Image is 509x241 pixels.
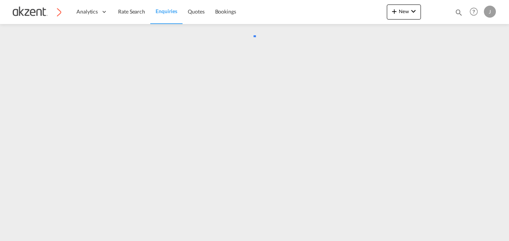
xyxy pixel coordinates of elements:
span: Rate Search [118,8,145,15]
md-icon: icon-magnify [455,8,463,17]
span: Bookings [215,8,236,15]
span: Help [467,5,480,18]
md-icon: icon-plus 400-fg [390,7,399,16]
span: New [390,8,418,14]
div: icon-magnify [455,8,463,20]
div: J [484,6,496,18]
span: Enquiries [156,8,177,14]
button: icon-plus 400-fgNewicon-chevron-down [387,5,421,20]
md-icon: icon-chevron-down [409,7,418,16]
span: Quotes [188,8,204,15]
img: c72fcea0ad0611ed966209c23b7bd3dd.png [11,3,62,20]
span: Analytics [76,8,98,15]
div: Help [467,5,484,19]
